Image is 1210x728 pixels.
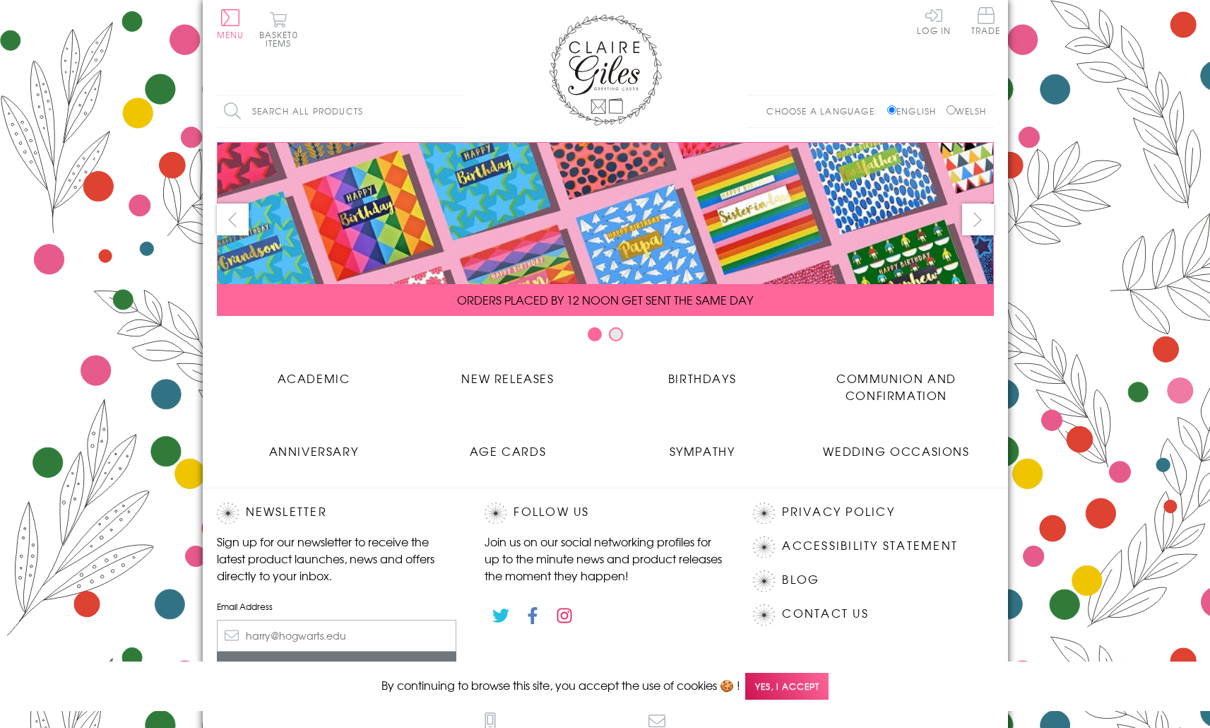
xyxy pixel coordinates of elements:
label: Email Address [217,600,457,613]
input: Welsh [947,105,956,115]
input: Search [450,95,464,127]
button: next [962,204,994,235]
a: Privacy Policy [782,503,894,522]
button: prev [217,204,249,235]
span: Academic [278,370,350,387]
span: Sympathy [670,442,735,459]
span: ORDERS PLACED BY 12 NOON GET SENT THE SAME DAY [457,291,753,308]
button: Carousel Page 1 (Current Slide) [588,327,602,341]
label: Welsh [947,105,987,117]
h2: Newsletter [217,503,457,524]
a: Communion and Confirmation [800,359,994,404]
span: Communion and Confirmation [836,370,956,404]
p: Join us on our social networking profiles for up to the minute news and product releases the mome... [485,533,725,584]
p: Choose a language: [766,105,884,117]
div: Carousel Pagination [217,327,994,348]
span: Wedding Occasions [823,442,969,459]
a: Birthdays [605,359,800,387]
span: 0 items [266,28,298,49]
a: Blog [782,570,819,589]
span: Age Cards [470,442,546,459]
a: Contact Us [782,604,868,623]
a: Age Cards [411,432,605,459]
a: Trade [971,7,1001,37]
a: Accessibility Statement [782,536,958,556]
span: Menu [217,28,244,41]
input: English [887,105,896,115]
p: Sign up for our newsletter to receive the latest product launches, news and offers directly to yo... [217,533,457,584]
span: Anniversary [269,442,359,459]
button: Basket0 items [259,11,298,47]
label: English [887,105,943,117]
span: Birthdays [668,370,736,387]
input: Search all products [217,95,464,127]
button: Carousel Page 2 [609,327,623,341]
img: Claire Giles Greetings Cards [549,14,662,126]
span: Yes, I accept [745,673,829,700]
span: New Releases [461,370,554,387]
a: Wedding Occasions [800,432,994,459]
button: Menu [217,9,244,39]
a: Anniversary [217,432,411,459]
a: Sympathy [605,432,800,459]
a: New Releases [411,359,605,387]
a: Academic [217,359,411,387]
a: Log In [917,7,951,35]
input: harry@hogwarts.edu [217,620,457,652]
span: Trade [971,7,1001,35]
input: Subscribe [217,652,457,683]
h2: Follow Us [485,503,725,524]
